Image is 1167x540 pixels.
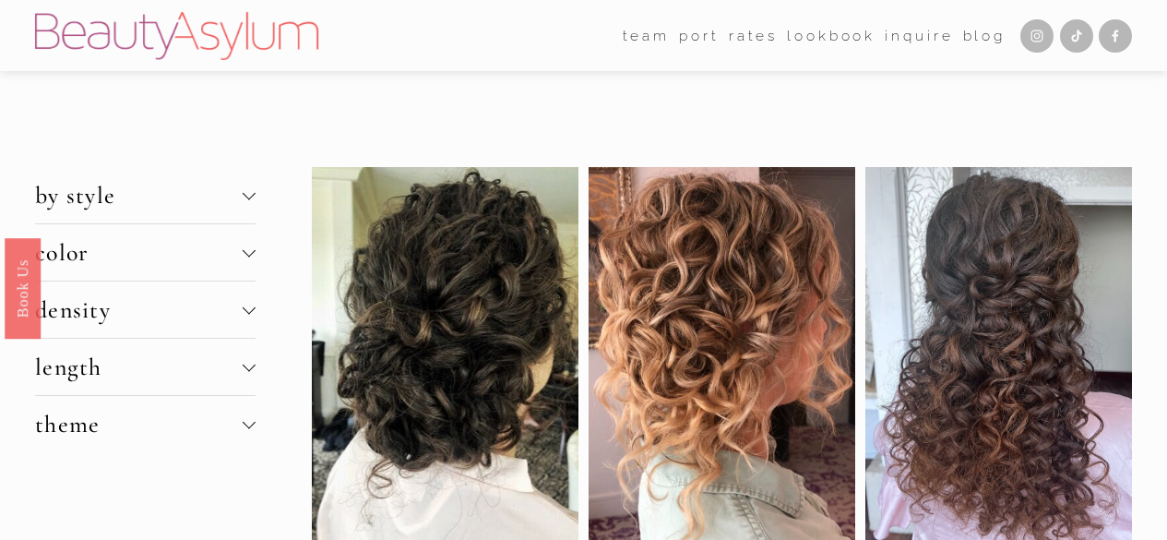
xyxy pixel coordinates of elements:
span: density [35,295,243,324]
a: Facebook [1099,19,1132,53]
img: Beauty Asylum | Bridal Hair &amp; Makeup Charlotte &amp; Atlanta [35,12,318,60]
a: Instagram [1020,19,1054,53]
button: length [35,339,256,395]
a: Inquire [885,21,953,50]
a: Lookbook [787,21,875,50]
a: Blog [963,21,1006,50]
span: length [35,353,243,381]
a: port [679,21,719,50]
span: color [35,238,243,267]
button: theme [35,396,256,452]
a: Rates [729,21,778,50]
span: theme [35,410,243,438]
button: density [35,282,256,338]
a: Book Us [5,237,41,338]
span: team [623,23,670,49]
a: folder dropdown [623,21,670,50]
a: TikTok [1060,19,1093,53]
button: color [35,224,256,281]
button: by style [35,167,256,223]
span: by style [35,181,243,210]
